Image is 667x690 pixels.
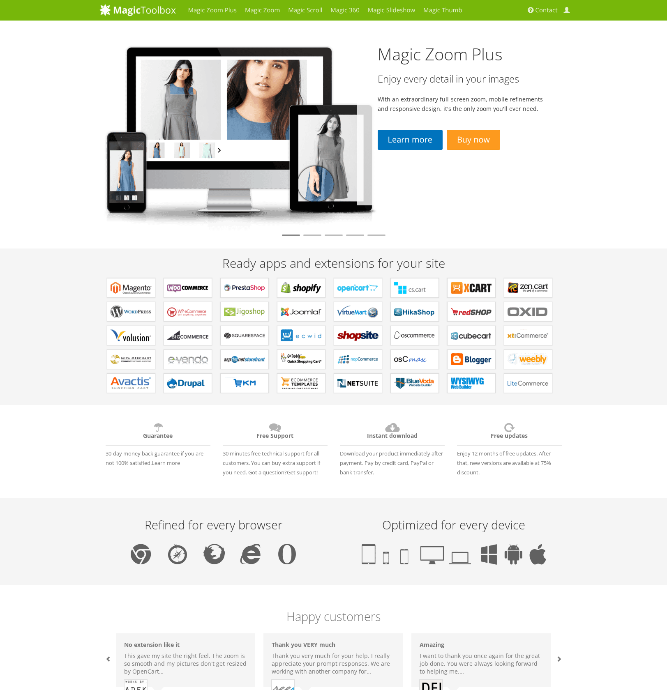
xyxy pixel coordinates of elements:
[378,94,547,113] p: With an extraordinary full-screen zoom, mobile refinements and responsive design, it's the only z...
[390,373,439,393] a: Extensions for BlueVoda
[337,282,379,294] b: Modules for OpenCart
[272,642,395,648] h6: Thank you VERY much
[131,544,296,564] img: Chrome, Safari, Firefox, IE, Opera
[223,421,328,446] h6: Free Support
[99,4,176,16] img: MagicToolbox.com - Image tools for your website
[394,353,435,366] b: Add-ons for osCMax
[447,278,496,298] a: Modules for X-Cart
[451,353,492,366] b: Extensions for Blogger
[337,306,379,318] b: Components for VirtueMart
[447,350,496,369] a: Extensions for Blogger
[107,302,155,322] a: Plugins for WordPress
[99,610,568,623] h5: Happy customers
[447,373,496,393] a: Extensions for WYSIWYG
[390,278,439,298] a: Add-ons for CS-Cart
[447,130,500,150] a: Buy now
[220,373,269,393] a: Extensions for EKM
[504,350,552,369] a: Extensions for Weebly
[224,329,265,342] b: Extensions for Squarespace
[342,518,566,531] p: Optimized for every device
[99,417,217,468] div: 30-day money back guarantee if you are not 100% satisfied.
[111,306,152,318] b: Plugins for WordPress
[504,302,552,322] a: Extensions for OXID
[334,350,382,369] a: Extensions for nopCommerce
[277,302,325,322] a: Components for Joomla
[362,544,546,565] img: Tablet, phone, smartphone, desktop, laptop, Windows, Android, iOS
[107,278,155,298] a: Extensions for Magento
[535,6,558,14] span: Contact
[394,306,435,318] b: Components for HikaShop
[334,326,382,345] a: Extensions for ShopSite
[378,74,547,84] h3: Enjoy every detail in your images
[167,329,208,342] b: Apps for Bigcommerce
[281,329,322,342] b: Extensions for ECWID
[337,353,379,366] b: Extensions for nopCommerce
[111,282,152,294] b: Extensions for Magento
[340,421,445,446] h6: Instant download
[167,377,208,389] b: Modules for Drupal
[164,350,212,369] a: Extensions for e-vendo
[508,377,549,389] b: Modules for LiteCommerce
[224,306,265,318] b: Plugins for Jigoshop
[447,326,496,345] a: Plugins for CubeCart
[277,278,325,298] a: Apps for Shopify
[334,302,382,322] a: Components for VirtueMart
[220,350,269,369] a: Extensions for AspDotNetStorefront
[107,350,155,369] a: Extensions for Miva Merchant
[99,39,378,231] img: magiczoomplus2-tablet.png
[277,350,325,369] a: Extensions for GoDaddy Shopping Cart
[337,329,379,342] b: Extensions for ShopSite
[272,652,395,675] p: Thank you very much for your help. I really appreciate your prompt responses. We are working with...
[420,642,543,648] h6: Amazing
[107,373,155,393] a: Extensions for Avactis
[220,326,269,345] a: Extensions for Squarespace
[508,329,549,342] b: Extensions for xt:Commerce
[504,278,552,298] a: Plugins for Zen Cart
[124,652,247,675] p: This gave my site the right feel. The zoom is so smooth and my pictures don't get resized by Open...
[102,518,325,531] p: Refined for every browser
[164,302,212,322] a: Plugins for WP e-Commerce
[106,421,210,446] h6: Guarantee
[394,329,435,342] b: Add-ons for osCommerce
[447,302,496,322] a: Components for redSHOP
[281,282,322,294] b: Apps for Shopify
[451,417,568,477] div: Enjoy 12 months of free updates. After that, new versions are available at 75% discount.
[508,306,549,318] b: Extensions for OXID
[334,373,382,393] a: Extensions for NetSuite
[281,377,322,389] b: Extensions for ecommerce Templates
[334,417,451,477] div: Download your product immediately after payment. Pay by credit card, PayPal or bank transfer.
[167,282,208,294] b: Plugins for WooCommerce
[224,353,265,366] b: Extensions for AspDotNetStorefront
[217,417,334,477] div: 30 minutes free technical support for all customers. You can buy extra support if you need. Got a...
[281,306,322,318] b: Components for Joomla
[390,302,439,322] a: Components for HikaShop
[457,421,562,446] h6: Free updates
[394,282,435,294] b: Add-ons for CS-Cart
[164,373,212,393] a: Modules for Drupal
[281,353,322,366] b: Extensions for GoDaddy Shopping Cart
[164,278,212,298] a: Plugins for WooCommerce
[390,350,439,369] a: Add-ons for osCMax
[277,326,325,345] a: Extensions for ECWID
[111,353,152,366] b: Extensions for Miva Merchant
[394,377,435,389] b: Extensions for BlueVoda
[420,652,543,675] p: I want to thank you once again for the great job done. You were always looking forward to helping...
[378,43,503,65] a: Magic Zoom Plus
[451,329,492,342] b: Plugins for CubeCart
[167,306,208,318] b: Plugins for WP e-Commerce
[334,278,382,298] a: Modules for OpenCart
[224,377,265,389] b: Extensions for EKM
[164,326,212,345] a: Apps for Bigcommerce
[337,377,379,389] b: Extensions for NetSuite
[220,302,269,322] a: Plugins for Jigoshop
[451,306,492,318] b: Components for redSHOP
[451,377,492,389] b: Extensions for WYSIWYG
[152,459,180,467] a: Learn more
[224,282,265,294] b: Modules for PrestaShop
[99,256,568,270] h2: Ready apps and extensions for your site
[390,326,439,345] a: Add-ons for osCommerce
[220,278,269,298] a: Modules for PrestaShop
[378,130,443,150] a: Learn more
[111,329,152,342] b: Extensions for Volusion
[504,373,552,393] a: Modules for LiteCommerce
